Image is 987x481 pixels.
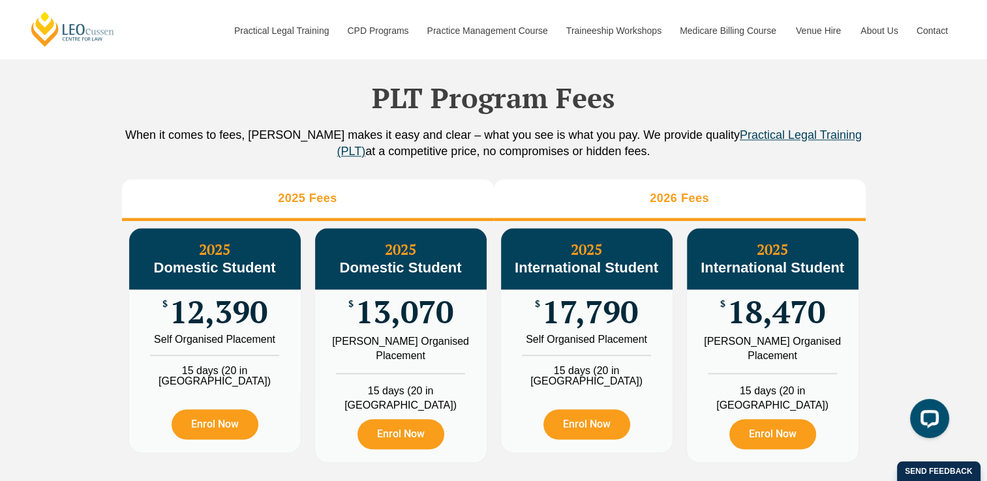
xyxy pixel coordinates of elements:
span: Domestic Student [153,259,275,276]
div: [PERSON_NAME] Organised Placement [697,334,849,363]
iframe: LiveChat chat widget [900,394,954,448]
span: 13,070 [356,299,453,325]
h3: 2025 [315,241,487,276]
div: Self Organised Placement [139,334,291,345]
h3: 2025 [687,241,858,276]
span: 18,470 [727,299,825,325]
a: Traineeship Workshops [556,3,670,59]
span: $ [535,299,540,309]
span: $ [720,299,725,309]
a: About Us [851,3,907,59]
div: Self Organised Placement [511,334,663,345]
p: When it comes to fees, [PERSON_NAME] makes it easy and clear – what you see is what you pay. We p... [122,127,866,160]
a: Enrol Now [729,419,816,449]
a: Enrol Now [543,409,630,439]
span: Domestic Student [339,259,461,276]
div: [PERSON_NAME] Organised Placement [325,334,477,363]
span: $ [348,299,354,309]
span: 17,790 [542,299,638,325]
li: 15 days (20 in [GEOGRAPHIC_DATA]) [129,355,301,386]
h2: PLT Program Fees [122,81,866,114]
a: Venue Hire [786,3,851,59]
span: International Student [515,259,658,276]
h3: 2025 [501,241,673,276]
li: 15 days (20 in [GEOGRAPHIC_DATA]) [687,373,858,413]
li: 15 days (20 in [GEOGRAPHIC_DATA]) [315,373,487,413]
li: 15 days (20 in [GEOGRAPHIC_DATA]) [501,355,673,386]
span: International Student [701,259,844,276]
h3: 2026 Fees [650,191,709,206]
span: $ [162,299,168,309]
h3: 2025 [129,241,301,276]
a: Medicare Billing Course [670,3,786,59]
a: [PERSON_NAME] Centre for Law [29,10,116,48]
h3: 2025 Fees [278,191,337,206]
a: Enrol Now [357,419,444,449]
a: Practice Management Course [418,3,556,59]
span: 12,390 [170,299,267,325]
a: Enrol Now [172,409,258,439]
a: Practical Legal Training [224,3,338,59]
a: Contact [907,3,958,59]
a: CPD Programs [337,3,417,59]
